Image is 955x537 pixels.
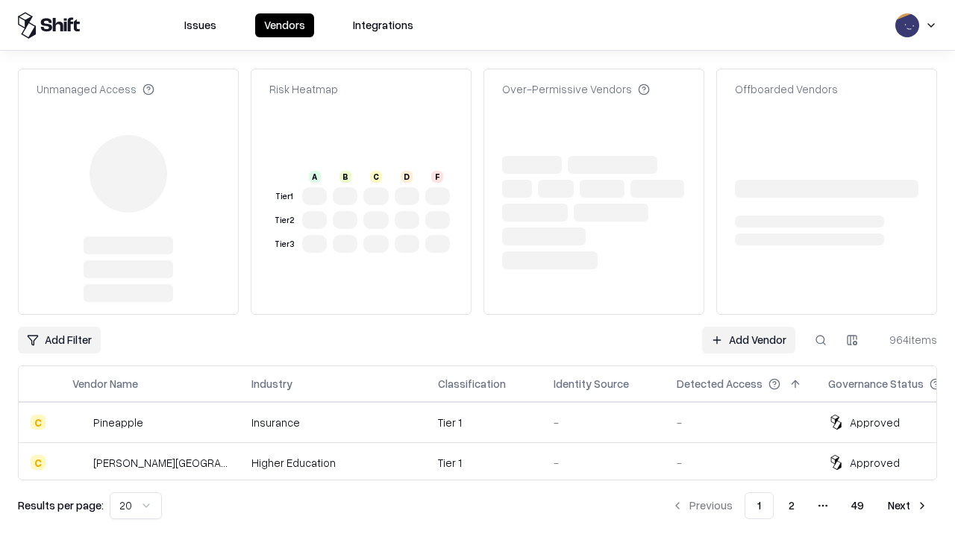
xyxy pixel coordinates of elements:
[272,238,296,251] div: Tier 3
[18,327,101,354] button: Add Filter
[72,455,87,470] img: Reichman University
[554,415,653,430] div: -
[502,81,650,97] div: Over-Permissive Vendors
[18,497,104,513] p: Results per page:
[93,415,143,430] div: Pineapple
[735,81,838,97] div: Offboarded Vendors
[31,415,46,430] div: C
[309,171,321,183] div: A
[850,455,900,471] div: Approved
[554,455,653,471] div: -
[272,190,296,203] div: Tier 1
[839,492,876,519] button: 49
[93,455,228,471] div: [PERSON_NAME][GEOGRAPHIC_DATA]
[702,327,795,354] a: Add Vendor
[431,171,443,183] div: F
[31,455,46,470] div: C
[344,13,422,37] button: Integrations
[850,415,900,430] div: Approved
[677,455,804,471] div: -
[677,376,763,392] div: Detected Access
[828,376,924,392] div: Governance Status
[72,376,138,392] div: Vendor Name
[339,171,351,183] div: B
[272,214,296,227] div: Tier 2
[438,376,506,392] div: Classification
[401,171,413,183] div: D
[663,492,937,519] nav: pagination
[677,415,804,430] div: -
[777,492,807,519] button: 2
[879,492,937,519] button: Next
[251,455,414,471] div: Higher Education
[251,415,414,430] div: Insurance
[745,492,774,519] button: 1
[438,415,530,430] div: Tier 1
[175,13,225,37] button: Issues
[370,171,382,183] div: C
[72,415,87,430] img: Pineapple
[877,332,937,348] div: 964 items
[37,81,154,97] div: Unmanaged Access
[255,13,314,37] button: Vendors
[438,455,530,471] div: Tier 1
[269,81,338,97] div: Risk Heatmap
[251,376,292,392] div: Industry
[554,376,629,392] div: Identity Source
